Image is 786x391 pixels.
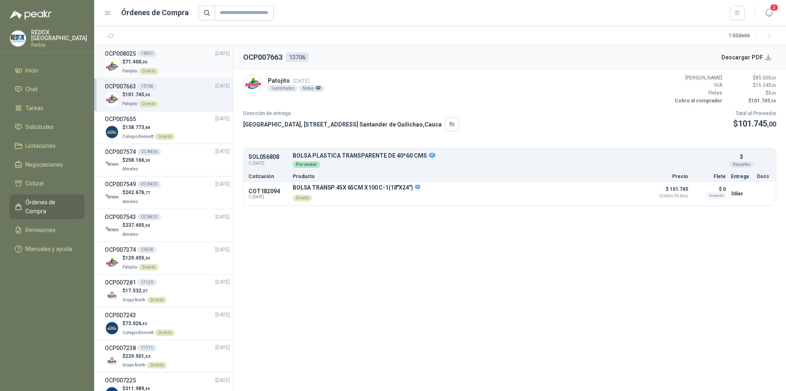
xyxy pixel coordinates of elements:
p: $ [122,156,150,164]
div: Directo [293,195,312,201]
p: Docs [757,174,771,179]
span: 237.405 [125,222,150,228]
div: Directo [139,264,158,271]
p: Entrega [731,174,752,179]
span: Crédito 30 días [647,194,688,198]
span: C: [DATE] [248,194,288,199]
div: Directo [147,362,167,368]
span: [DATE] [215,344,230,352]
span: 2 [770,4,779,11]
span: ,34 [144,256,150,260]
h3: OCP007549 [105,180,136,189]
p: $ [727,89,776,97]
div: Por enviar [293,161,320,168]
span: [DATE] [215,148,230,156]
a: Manuales y ayuda [10,241,84,257]
span: Cotizar [25,179,44,188]
p: [PERSON_NAME] [673,74,722,82]
a: OCP007549OC 8433[DATE] Company Logo$242.676,77Almatec [105,180,230,206]
h3: OCP008025 [105,49,136,58]
h1: Órdenes de Compra [121,7,189,18]
span: Licitaciones [25,141,56,150]
span: Grupo North [122,363,145,367]
span: Negociaciones [25,160,63,169]
h3: OCP007238 [105,344,136,353]
div: 13706 [138,83,156,90]
h3: OCP007663 [105,82,136,91]
div: OC 8436 [138,149,161,155]
p: $ [727,97,776,105]
button: 2 [761,6,776,20]
span: ,00 [144,93,150,97]
span: 85.500 [756,75,776,81]
p: $ [733,118,776,130]
a: Inicio [10,63,84,78]
p: Precio [647,174,688,179]
img: Company Logo [105,59,119,74]
img: Company Logo [105,255,119,270]
div: 13706 [286,52,309,62]
img: Company Logo [105,125,119,139]
p: Redox [31,43,87,47]
img: Company Logo [105,354,119,368]
div: Directo [155,133,175,140]
img: Company Logo [105,92,119,106]
p: COT182094 [248,188,288,194]
p: Fletes [673,89,722,97]
span: ,30 [144,158,150,163]
img: Company Logo [244,75,262,93]
h3: OCP007543 [105,212,136,221]
p: Total al Proveedor [733,110,776,118]
span: 101.745 [751,98,776,104]
p: $ [122,189,150,197]
span: Colegio Bennett [122,134,154,139]
a: OCP00766313706[DATE] Company Logo$101.745,00PatojitoDirecto [105,82,230,108]
span: Almatec [122,232,138,237]
p: 3 días [731,189,752,199]
div: Notas [299,85,324,92]
span: ,00 [144,223,150,228]
h3: OCP007225 [105,376,136,385]
span: Grupo North [122,298,145,302]
a: Licitaciones [10,138,84,154]
span: Inicio [25,66,38,75]
span: Manuales y ayuda [25,244,72,253]
a: Remisiones [10,222,84,238]
h3: OCP007243 [105,311,136,320]
div: Directo [139,101,158,107]
span: Patojito [122,102,137,106]
span: ,45 [141,321,147,326]
span: [DATE] [215,50,230,58]
a: Chat [10,81,84,97]
p: IVA [673,81,722,89]
span: 17.532 [125,288,147,294]
a: OCP007543OC 8425[DATE] Company Logo$237.405,00Almatec [105,212,230,238]
span: 73.026 [125,321,147,326]
a: OCP007574OC 8436[DATE] Company Logo$258.166,30Almatec [105,147,230,173]
span: 101.745 [738,119,776,129]
img: Company Logo [105,288,119,303]
a: OCP007243[DATE] Company Logo$73.026,45Colegio BennettDirecto [105,311,230,337]
p: BOLSA PLASTICA TRANSPARENTE DE 40*60 CMS [293,152,726,160]
p: [GEOGRAPHIC_DATA], [STREET_ADDRESS] Santander de Quilichao , Cauca [243,120,442,129]
p: $ [727,81,776,89]
span: Colegio Bennett [122,330,154,335]
p: $ [727,74,776,82]
div: 1 - 50 de 66 [729,29,776,43]
span: 101.745 [125,92,150,97]
span: Patojito [122,69,137,73]
span: [DATE] [215,213,230,221]
span: [DATE] [215,278,230,286]
div: 13801 [138,50,156,57]
span: ,00 [771,91,776,95]
span: ,00 [770,99,776,103]
a: Tareas [10,100,84,116]
h3: OCP007374 [105,245,136,254]
img: Company Logo [105,157,119,172]
h3: OCP007655 [105,115,136,124]
div: OC 8433 [138,181,161,188]
p: $ [122,320,175,328]
span: 71.400 [125,59,147,65]
span: 138.773 [125,124,150,130]
a: OCP00728117123[DATE] Company Logo$17.532,27Grupo NorthDirecto [105,278,230,304]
